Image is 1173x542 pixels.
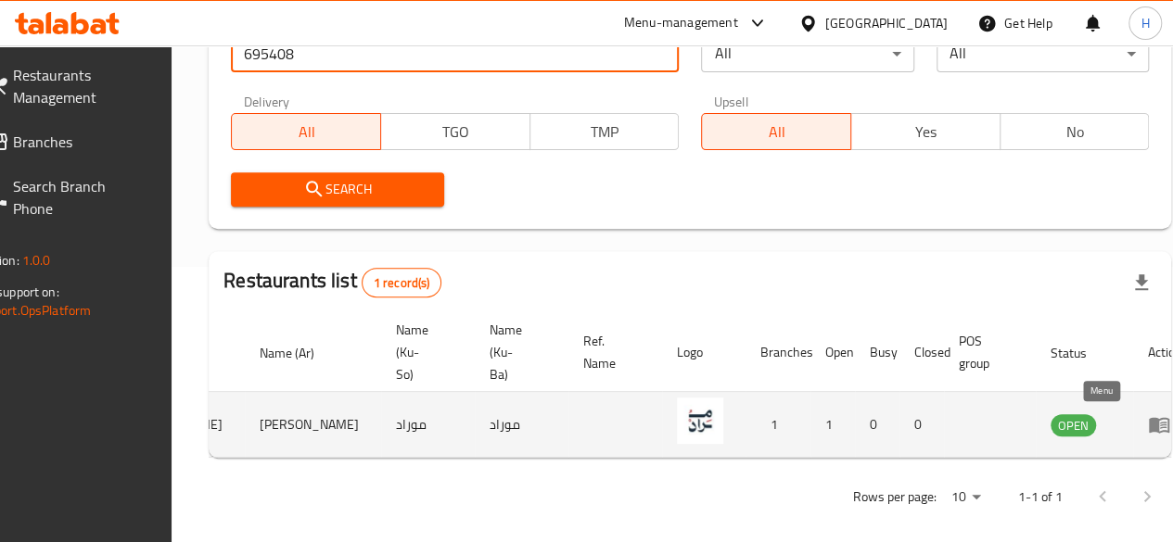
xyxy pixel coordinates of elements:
[13,175,146,220] span: Search Branch Phone
[701,35,914,72] div: All
[223,267,441,297] h2: Restaurants list
[746,392,810,458] td: 1
[260,342,338,364] span: Name (Ar)
[937,35,1150,72] div: All
[246,178,429,201] span: Search
[363,274,441,292] span: 1 record(s)
[1008,119,1142,145] span: No
[899,392,944,458] td: 0
[746,313,810,392] th: Branches
[959,330,1014,374] span: POS group
[1051,342,1111,364] span: Status
[714,95,748,107] label: Upsell
[22,248,51,272] span: 1.0.0
[701,113,851,150] button: All
[677,397,723,444] img: Murad
[1051,414,1096,436] div: OPEN
[490,319,546,385] span: Name (Ku-Ba)
[859,119,993,145] span: Yes
[1141,13,1149,33] span: H
[1119,260,1164,305] div: Export file
[239,119,374,145] span: All
[709,119,844,145] span: All
[899,313,944,392] th: Closed
[810,392,855,458] td: 1
[825,13,948,33] div: [GEOGRAPHIC_DATA]
[475,392,568,458] td: موراد
[1000,113,1150,150] button: No
[1017,485,1062,509] p: 1-1 of 1
[662,313,746,392] th: Logo
[13,131,146,153] span: Branches
[362,268,442,297] div: Total records count
[380,113,530,150] button: TGO
[810,313,855,392] th: Open
[943,484,988,511] div: Rows per page:
[529,113,680,150] button: TMP
[231,113,381,150] button: All
[850,113,1001,150] button: Yes
[855,313,899,392] th: Busy
[244,95,290,107] label: Delivery
[389,119,523,145] span: TGO
[583,330,640,374] span: Ref. Name
[852,485,936,509] p: Rows per page:
[13,64,146,108] span: Restaurants Management
[855,392,899,458] td: 0
[381,392,475,458] td: موراد
[538,119,672,145] span: TMP
[245,392,381,458] td: [PERSON_NAME]
[1051,415,1096,436] span: OPEN
[396,319,453,385] span: Name (Ku-So)
[624,12,738,34] div: Menu-management
[231,172,444,207] button: Search
[231,35,679,72] input: Search for restaurant name or ID..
